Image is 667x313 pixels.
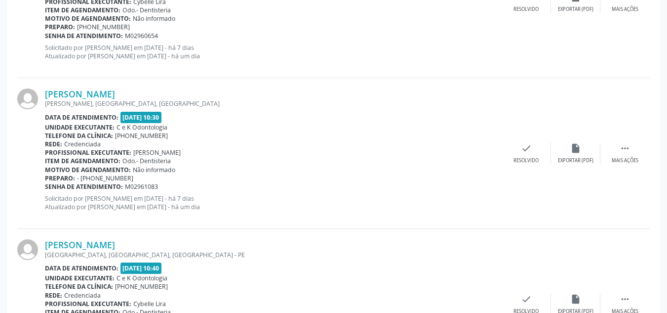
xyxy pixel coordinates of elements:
[45,239,115,250] a: [PERSON_NAME]
[45,140,62,148] b: Rede:
[45,157,120,165] b: Item de agendamento:
[120,263,162,274] span: [DATE] 10:40
[45,123,115,132] b: Unidade executante:
[45,300,131,308] b: Profissional executante:
[620,143,630,154] i: 
[133,14,175,23] span: Não informado
[115,282,168,291] span: [PHONE_NUMBER]
[513,6,539,13] div: Resolvido
[612,157,638,164] div: Mais ações
[45,148,131,157] b: Profissional executante:
[64,140,101,148] span: Credenciada
[45,166,131,174] b: Motivo de agendamento:
[17,239,38,260] img: img
[570,294,581,305] i: insert_drive_file
[133,166,175,174] span: Não informado
[125,182,158,191] span: M02961083
[45,113,118,122] b: Data de atendimento:
[117,123,167,132] span: C e K Odontologia
[570,143,581,154] i: insert_drive_file
[115,132,168,140] span: [PHONE_NUMBER]
[77,174,133,182] span: - [PHONE_NUMBER]
[45,291,62,300] b: Rede:
[45,132,113,140] b: Telefone da clínica:
[45,23,75,31] b: Preparo:
[45,174,75,182] b: Preparo:
[122,157,171,165] span: Odo.- Dentisteria
[612,6,638,13] div: Mais ações
[45,6,120,14] b: Item de agendamento:
[45,282,113,291] b: Telefone da clínica:
[45,274,115,282] b: Unidade executante:
[513,157,539,164] div: Resolvido
[45,251,502,259] div: [GEOGRAPHIC_DATA], [GEOGRAPHIC_DATA], [GEOGRAPHIC_DATA] - PE
[45,264,118,272] b: Data de atendimento:
[125,32,158,40] span: M02960654
[133,300,166,308] span: Cybelle Lira
[45,32,123,40] b: Senha de atendimento:
[17,89,38,109] img: img
[117,274,167,282] span: C e K Odontologia
[45,14,131,23] b: Motivo de agendamento:
[120,112,162,123] span: [DATE] 10:30
[521,143,532,154] i: check
[558,6,593,13] div: Exportar (PDF)
[620,294,630,305] i: 
[45,99,502,108] div: [PERSON_NAME], [GEOGRAPHIC_DATA], [GEOGRAPHIC_DATA]
[45,44,502,60] p: Solicitado por [PERSON_NAME] em [DATE] - há 7 dias Atualizado por [PERSON_NAME] em [DATE] - há um...
[133,148,181,157] span: [PERSON_NAME]
[45,89,115,99] a: [PERSON_NAME]
[558,157,593,164] div: Exportar (PDF)
[64,291,101,300] span: Credenciada
[45,182,123,191] b: Senha de atendimento:
[122,6,171,14] span: Odo.- Dentisteria
[77,23,130,31] span: [PHONE_NUMBER]
[45,194,502,211] p: Solicitado por [PERSON_NAME] em [DATE] - há 7 dias Atualizado por [PERSON_NAME] em [DATE] - há um...
[521,294,532,305] i: check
